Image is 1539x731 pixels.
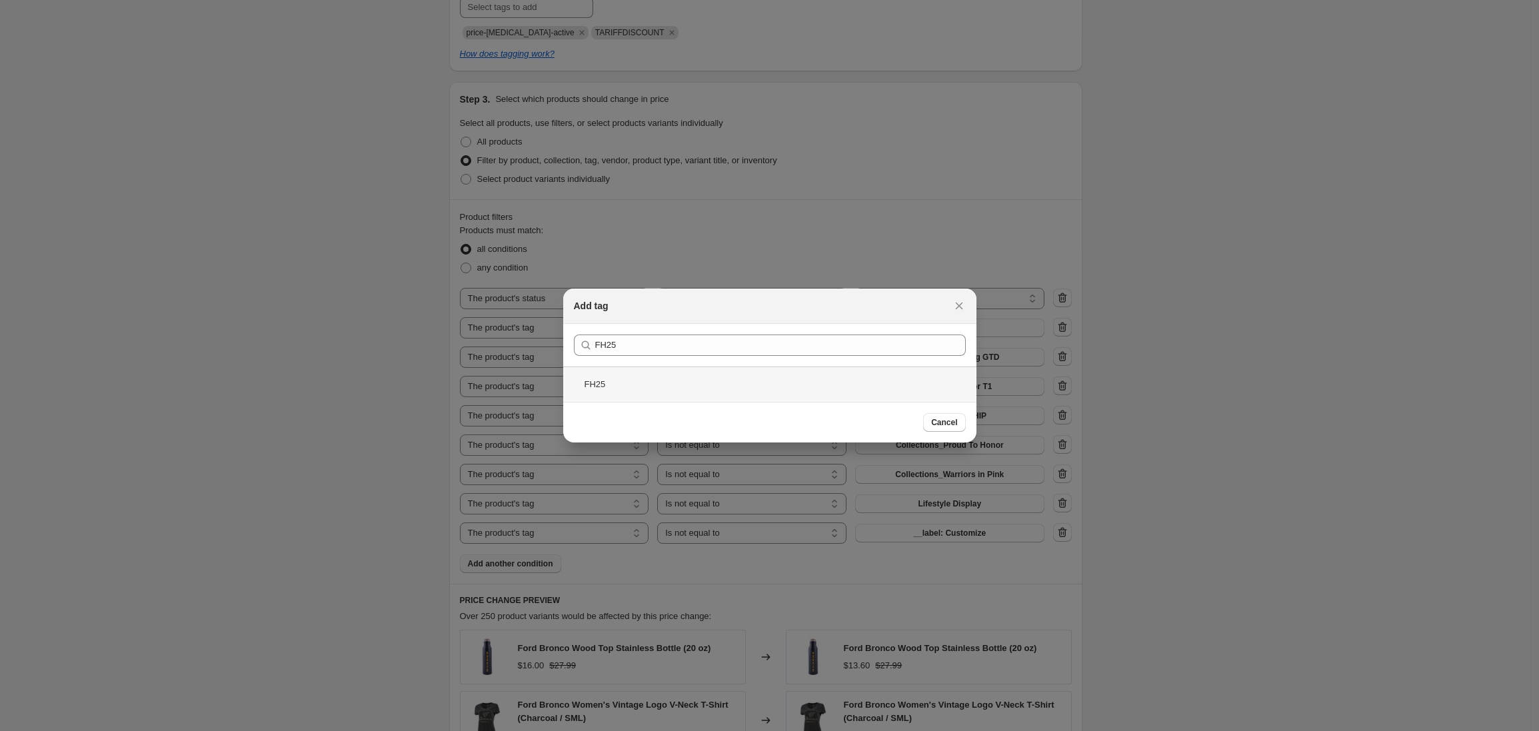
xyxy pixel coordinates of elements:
[950,297,968,315] button: Close
[563,366,976,402] div: FH25
[923,413,965,432] button: Cancel
[595,335,966,356] input: Search tags
[931,417,957,428] span: Cancel
[574,299,609,313] h2: Add tag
